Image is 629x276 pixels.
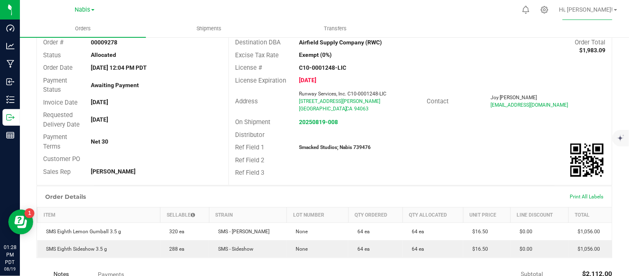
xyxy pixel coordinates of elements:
strong: [DATE] 12:04 PM PDT [91,64,147,71]
span: [STREET_ADDRESS][PERSON_NAME] [299,98,380,104]
th: Sellable [160,207,209,222]
th: Unit Price [463,207,510,222]
strong: [DATE] [91,99,109,105]
span: Runway Services, Inc. C10-0001248-LIC [299,91,386,97]
strong: 00009278 [91,39,118,46]
span: Ref Field 2 [235,156,264,164]
p: 08/19 [4,266,16,272]
span: Joy [491,95,499,100]
iframe: Resource center [8,210,33,234]
span: None [292,229,308,234]
span: 94063 [354,106,369,112]
th: Qty Ordered [348,207,403,222]
span: Shipments [186,25,233,32]
a: Orders [20,20,146,37]
span: $0.00 [515,246,532,252]
span: $16.50 [468,246,488,252]
span: License # [235,64,262,71]
div: Manage settings [539,6,550,14]
span: On Shipment [235,118,270,126]
span: Address [235,98,258,105]
a: Shipments [146,20,272,37]
span: Invoice Date [43,99,78,106]
span: $1,056.00 [573,229,600,234]
span: Order # [43,39,63,46]
span: Status [43,51,61,59]
span: SMS - Sideshow [214,246,253,252]
strong: Net 30 [91,138,109,145]
span: Orders [64,25,102,32]
span: Payment Status [43,77,67,94]
strong: Allocated [91,51,117,58]
span: License Expiration [235,77,286,84]
span: 64 ea [353,229,370,234]
th: Strain [209,207,287,222]
span: SMS Eighth Lemon Gumball 3.5 g [42,229,121,234]
h1: Order Details [45,193,86,200]
span: 64 ea [408,246,424,252]
inline-svg: Reports [6,131,15,139]
strong: Smacked Studios; Nabis 739476 [299,144,371,150]
img: Scan me! [571,144,604,177]
span: Customer PO [43,155,80,163]
strong: C10-0001248-LIC [299,64,346,71]
th: Item [37,207,160,222]
span: 64 ea [408,229,424,234]
span: Hi, [PERSON_NAME]! [559,6,613,13]
strong: [DATE] [299,77,316,83]
span: CA [346,106,352,112]
inline-svg: Inventory [6,95,15,104]
th: Total [568,207,612,222]
span: Payment Terms [43,133,67,150]
inline-svg: Manufacturing [6,60,15,68]
span: SMS - [PERSON_NAME] [214,229,270,234]
span: Sales Rep [43,168,70,176]
span: Requested Delivery Date [43,111,80,128]
iframe: Resource center unread badge [24,208,34,218]
span: Nabis [75,6,90,13]
a: Transfers [272,20,398,37]
a: 20250819-008 [299,119,338,125]
span: Destination DBA [235,39,281,46]
span: $1,056.00 [573,246,600,252]
inline-svg: Dashboard [6,24,15,32]
inline-svg: Outbound [6,113,15,122]
span: 320 ea [165,229,185,234]
span: Contact [427,98,449,105]
th: Qty Allocated [403,207,463,222]
span: Transfers [313,25,358,32]
strong: Airfield Supply Company (RWC) [299,39,382,46]
strong: $1,983.09 [580,47,606,54]
span: Ref Field 3 [235,169,264,176]
strong: Awaiting Payment [91,82,139,88]
inline-svg: Analytics [6,42,15,50]
span: Excise Tax Rate [235,51,279,59]
th: Line Discount [510,207,568,222]
span: [EMAIL_ADDRESS][DOMAIN_NAME] [491,102,568,108]
span: [GEOGRAPHIC_DATA] [299,106,347,112]
inline-svg: Inbound [6,78,15,86]
span: $16.50 [468,229,488,234]
span: SMS Eighth Sideshow 3.5 g [42,246,107,252]
span: 64 ea [353,246,370,252]
strong: [DATE] [91,116,109,123]
p: 01:28 PM PDT [4,244,16,266]
span: None [292,246,308,252]
span: Print All Labels [570,194,604,200]
span: Order Total [575,39,606,46]
span: [PERSON_NAME] [500,95,537,100]
span: Distributor [235,131,265,139]
span: $0.00 [515,229,532,234]
th: Lot Number [287,207,349,222]
span: Ref Field 1 [235,144,264,151]
span: , [345,106,346,112]
strong: [PERSON_NAME] [91,168,136,175]
qrcode: 00009278 [571,144,604,177]
strong: Exempt (0%) [299,51,332,58]
span: Order Date [43,64,73,71]
span: 288 ea [165,246,185,252]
